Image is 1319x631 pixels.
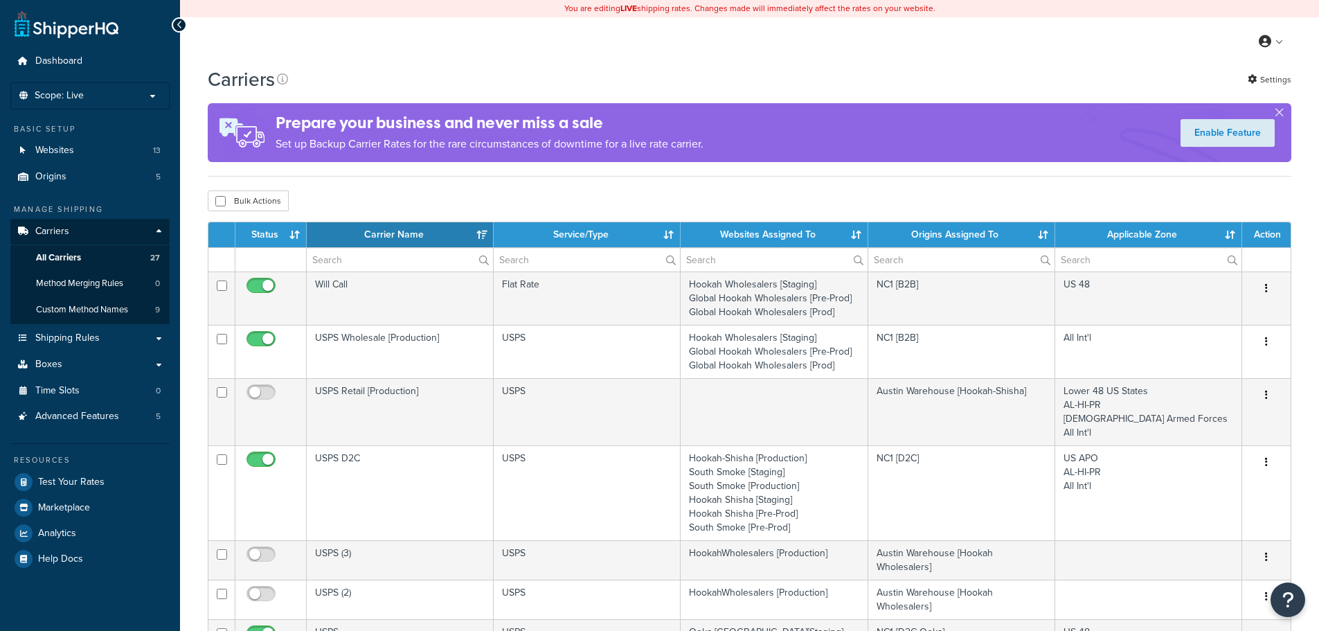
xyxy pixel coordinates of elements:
td: Austin Warehouse [Hookah Wholesalers] [868,580,1055,619]
a: Help Docs [10,546,170,571]
input: Search [494,248,680,272]
td: US APO AL-HI-PR All Int'l [1055,445,1242,540]
span: 9 [155,304,160,316]
th: Carrier Name: activate to sort column ascending [307,222,494,247]
span: Boxes [35,359,62,371]
td: Hookah-Shisha [Production] South Smoke [Staging] South Smoke [Production] Hookah Shisha [Staging]... [681,445,868,540]
td: Austin Warehouse [Hookah-Shisha] [868,378,1055,445]
td: HookahWholesalers [Production] [681,580,868,619]
th: Applicable Zone: activate to sort column ascending [1055,222,1242,247]
span: 0 [155,278,160,290]
span: Origins [35,171,66,183]
span: 0 [156,385,161,397]
td: Austin Warehouse [Hookah Wholesalers] [868,540,1055,580]
td: USPS Retail [Production] [307,378,494,445]
li: Carriers [10,219,170,324]
input: Search [868,248,1055,272]
input: Search [681,248,867,272]
a: Websites 13 [10,138,170,163]
b: LIVE [620,2,637,15]
li: Custom Method Names [10,297,170,323]
a: All Carriers 27 [10,245,170,271]
a: Analytics [10,521,170,546]
img: ad-rules-rateshop-fe6ec290ccb7230408bd80ed9643f0289d75e0ffd9eb532fc0e269fcd187b520.png [208,103,276,162]
td: USPS Wholesale [Production] [307,325,494,378]
td: USPS D2C [307,445,494,540]
td: NC1 [D2C] [868,445,1055,540]
span: Shipping Rules [35,332,100,344]
span: Test Your Rates [38,477,105,488]
li: Advanced Features [10,404,170,429]
a: Carriers [10,219,170,245]
a: Enable Feature [1181,119,1275,147]
td: All Int'l [1055,325,1242,378]
a: Marketplace [10,495,170,520]
h4: Prepare your business and never miss a sale [276,112,703,134]
td: HookahWholesalers [Production] [681,540,868,580]
span: All Carriers [36,252,81,264]
a: Method Merging Rules 0 [10,271,170,296]
span: Help Docs [38,553,83,565]
span: Custom Method Names [36,304,128,316]
a: Time Slots 0 [10,378,170,404]
td: Hookah Wholesalers [Staging] Global Hookah Wholesalers [Pre-Prod] Global Hookah Wholesalers [Prod] [681,325,868,378]
span: Analytics [38,528,76,540]
a: Advanced Features 5 [10,404,170,429]
a: Custom Method Names 9 [10,297,170,323]
li: Method Merging Rules [10,271,170,296]
td: USPS [494,378,681,445]
span: Marketplace [38,502,90,514]
span: Carriers [35,226,69,238]
span: 27 [150,252,160,264]
td: Will Call [307,272,494,325]
a: Origins 5 [10,164,170,190]
a: Boxes [10,352,170,377]
td: US 48 [1055,272,1242,325]
a: Dashboard [10,48,170,74]
span: Websites [35,145,74,157]
span: Time Slots [35,385,80,397]
th: Origins Assigned To: activate to sort column ascending [868,222,1055,247]
th: Service/Type: activate to sort column ascending [494,222,681,247]
td: USPS [494,540,681,580]
div: Basic Setup [10,123,170,135]
li: Time Slots [10,378,170,404]
th: Status: activate to sort column ascending [235,222,307,247]
li: All Carriers [10,245,170,271]
td: USPS (3) [307,540,494,580]
span: Method Merging Rules [36,278,123,290]
li: Websites [10,138,170,163]
span: 13 [153,145,161,157]
td: USPS [494,445,681,540]
td: USPS [494,580,681,619]
input: Search [307,248,493,272]
th: Action [1242,222,1291,247]
div: Resources [10,454,170,466]
th: Websites Assigned To: activate to sort column ascending [681,222,868,247]
button: Open Resource Center [1271,583,1305,617]
td: USPS (2) [307,580,494,619]
span: 5 [156,411,161,423]
td: NC1 [B2B] [868,272,1055,325]
a: ShipperHQ Home [15,10,118,38]
li: Origins [10,164,170,190]
span: 5 [156,171,161,183]
a: Shipping Rules [10,326,170,351]
td: Lower 48 US States AL-HI-PR [DEMOGRAPHIC_DATA] Armed Forces All Int'l [1055,378,1242,445]
td: USPS [494,325,681,378]
span: Scope: Live [35,90,84,102]
a: Test Your Rates [10,470,170,495]
input: Search [1055,248,1241,272]
td: NC1 [B2B] [868,325,1055,378]
td: Flat Rate [494,272,681,325]
span: Dashboard [35,55,82,67]
p: Set up Backup Carrier Rates for the rare circumstances of downtime for a live rate carrier. [276,134,703,154]
span: Advanced Features [35,411,119,423]
button: Bulk Actions [208,190,289,211]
